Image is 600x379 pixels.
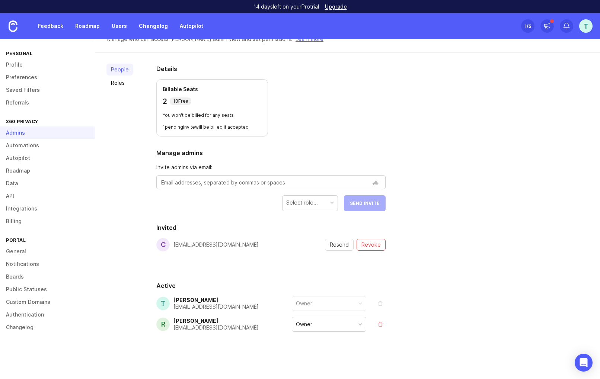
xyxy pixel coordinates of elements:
a: Changelog [134,19,172,33]
span: Invite admins via email: [156,163,386,171]
div: [EMAIL_ADDRESS][DOMAIN_NAME] [173,242,259,247]
a: Feedback [33,19,68,33]
div: Select role... [286,199,318,207]
a: People [106,64,133,76]
div: c [156,238,170,251]
a: Roles [106,77,133,89]
button: remove [375,319,386,330]
p: 2 [163,96,167,106]
button: remove [375,298,386,309]
img: Canny Home [9,20,17,32]
span: Revoke [361,241,381,248]
span: Resend [330,241,349,248]
button: resend [325,239,354,251]
a: Upgrade [325,4,347,9]
p: 14 days left on your Pro trial [253,3,319,10]
p: 1 pending invite will be billed if accepted [163,124,262,130]
h2: Details [156,64,386,73]
div: Manage who can access [PERSON_NAME] admin view and set permissions. [107,35,293,43]
div: 1 /5 [524,21,531,31]
div: [EMAIL_ADDRESS][DOMAIN_NAME] [173,304,259,309]
div: Owner [296,320,312,328]
h2: Active [156,281,386,290]
p: Billable Seats [163,86,262,93]
h2: Manage admins [156,148,386,157]
div: [PERSON_NAME] [173,298,259,303]
a: Autopilot [175,19,208,33]
h2: Invited [156,223,386,232]
div: Open Intercom Messenger [575,354,593,372]
p: 10 Free [173,98,188,104]
div: [EMAIL_ADDRESS][DOMAIN_NAME] [173,325,259,330]
div: Owner [296,299,312,308]
p: You won't be billed for any seats [163,112,262,118]
div: R [156,318,170,331]
button: revoke [357,239,386,251]
a: Roadmap [71,19,104,33]
a: Users [107,19,131,33]
button: T [579,19,593,33]
a: Learn more [296,35,323,43]
div: T [156,297,170,310]
div: [PERSON_NAME] [173,318,259,324]
button: 1/5 [521,19,534,33]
